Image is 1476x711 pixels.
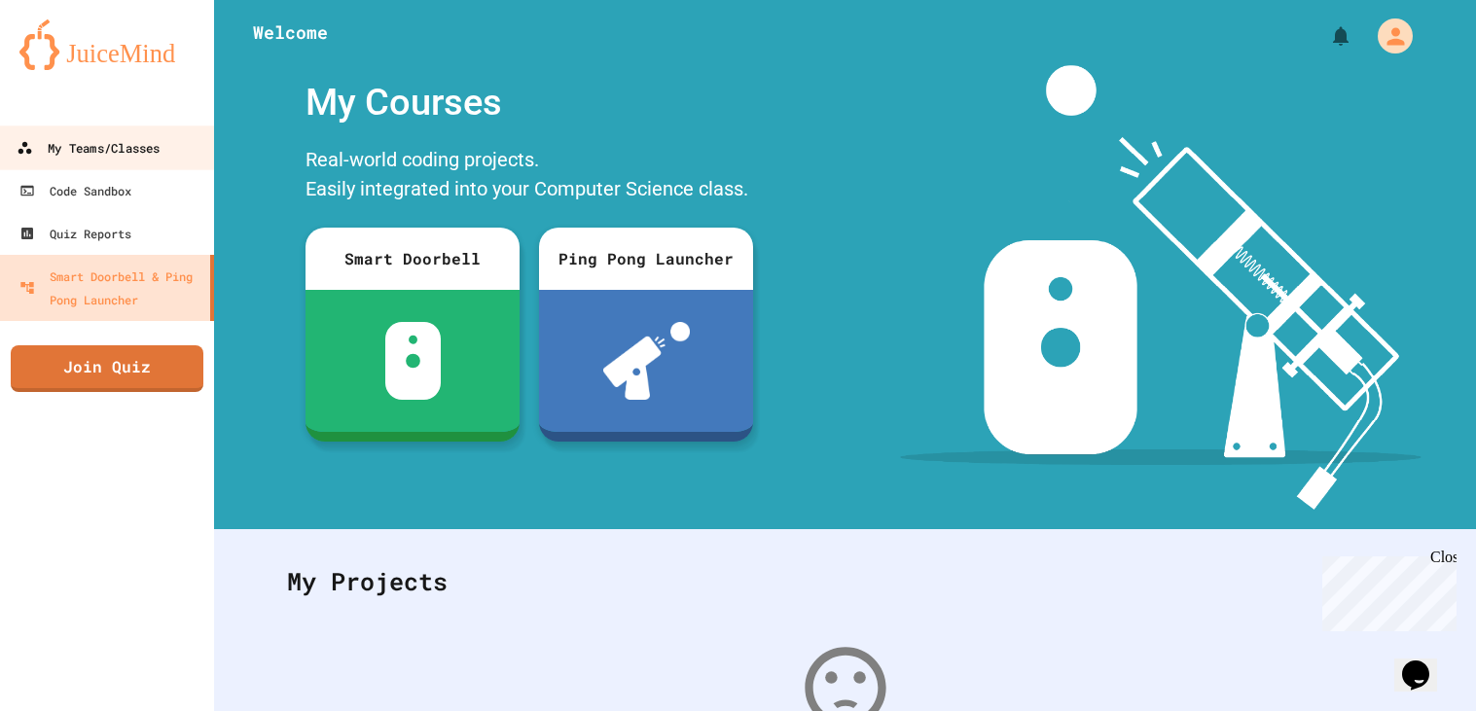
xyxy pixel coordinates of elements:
[296,65,763,140] div: My Courses
[306,228,520,290] div: Smart Doorbell
[19,222,131,245] div: Quiz Reports
[19,179,131,202] div: Code Sandbox
[603,322,690,400] img: ppl-with-ball.png
[296,140,763,213] div: Real-world coding projects. Easily integrated into your Computer Science class.
[385,322,441,400] img: sdb-white.svg
[17,136,160,160] div: My Teams/Classes
[11,345,203,392] a: Join Quiz
[1357,14,1418,58] div: My Account
[19,19,195,70] img: logo-orange.svg
[19,265,202,311] div: Smart Doorbell & Ping Pong Launcher
[1314,549,1457,631] iframe: chat widget
[8,8,134,124] div: Chat with us now!Close
[268,544,1422,620] div: My Projects
[1293,19,1357,53] div: My Notifications
[539,228,753,290] div: Ping Pong Launcher
[900,65,1422,510] img: banner-image-my-projects.png
[1394,633,1457,692] iframe: chat widget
